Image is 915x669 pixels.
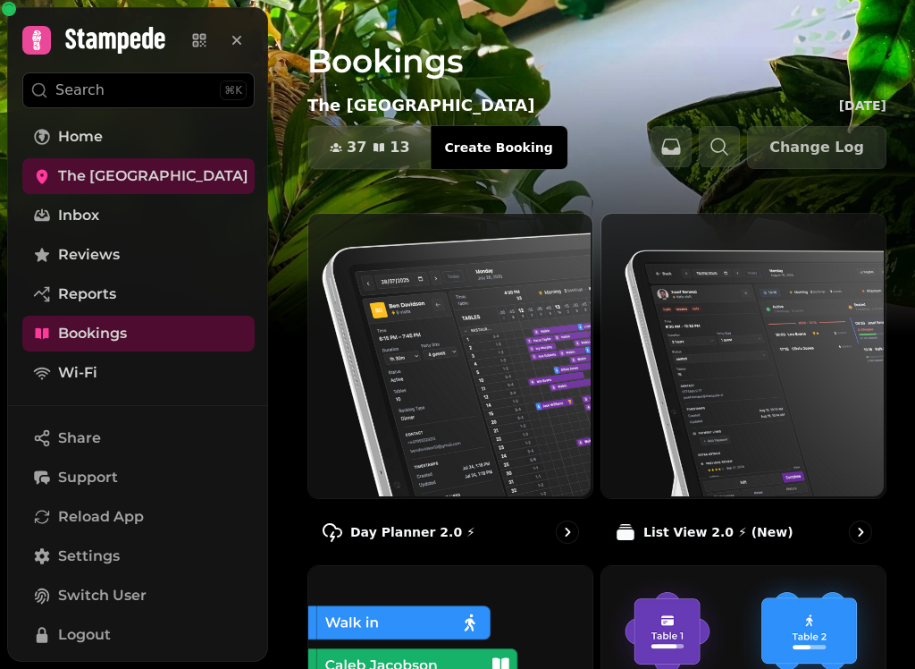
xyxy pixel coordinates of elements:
[308,126,432,169] button: 3713
[558,523,576,541] svg: go to
[58,428,101,449] span: Share
[22,119,255,155] a: Home
[307,213,593,558] a: Day Planner 2.0 ⚡Day Planner 2.0 ⚡
[769,140,864,155] span: Change Log
[220,80,247,100] div: ⌘K
[390,140,409,155] span: 13
[350,523,475,541] p: Day Planner 2.0 ⚡
[600,213,886,558] a: List View 2.0 ⚡ (New)List View 2.0 ⚡ (New)
[22,499,255,535] button: Reload App
[22,237,255,273] a: Reviews
[306,212,591,496] img: Day Planner 2.0 ⚡
[58,624,111,646] span: Logout
[58,323,127,344] span: Bookings
[22,72,255,108] button: Search⌘K
[431,126,567,169] button: Create Booking
[22,420,255,456] button: Share
[643,523,793,541] p: List View 2.0 ⚡ (New)
[22,355,255,391] a: Wi-Fi
[852,523,869,541] svg: go to
[22,538,255,574] a: Settings
[347,140,366,155] span: 37
[307,93,534,118] p: The [GEOGRAPHIC_DATA]
[22,578,255,614] button: Switch User
[58,362,97,384] span: Wi-Fi
[58,546,120,567] span: Settings
[58,284,116,305] span: Reports
[55,80,105,101] p: Search
[22,460,255,495] button: Support
[747,126,886,169] button: Change Log
[58,126,103,148] span: Home
[839,97,886,114] p: [DATE]
[22,158,255,194] a: The [GEOGRAPHIC_DATA]
[58,506,144,528] span: Reload App
[600,212,884,496] img: List View 2.0 ⚡ (New)
[58,244,120,266] span: Reviews
[58,585,147,606] span: Switch User
[445,141,553,154] span: Create Booking
[22,198,255,233] a: Inbox
[22,276,255,312] a: Reports
[22,316,255,351] a: Bookings
[58,165,248,187] span: The [GEOGRAPHIC_DATA]
[22,617,255,653] button: Logout
[58,205,99,226] span: Inbox
[58,467,118,488] span: Support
